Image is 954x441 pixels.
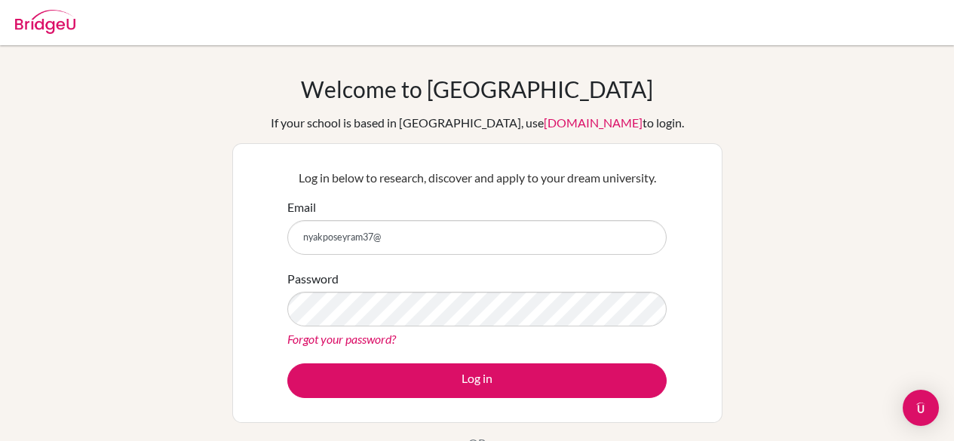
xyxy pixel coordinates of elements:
a: Forgot your password? [287,332,396,346]
a: [DOMAIN_NAME] [544,115,643,130]
button: Log in [287,363,667,398]
label: Email [287,198,316,216]
label: Password [287,270,339,288]
p: Log in below to research, discover and apply to your dream university. [287,169,667,187]
img: Bridge-U [15,10,75,34]
h1: Welcome to [GEOGRAPHIC_DATA] [301,75,653,103]
div: If your school is based in [GEOGRAPHIC_DATA], use to login. [271,114,684,132]
div: Open Intercom Messenger [903,390,939,426]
